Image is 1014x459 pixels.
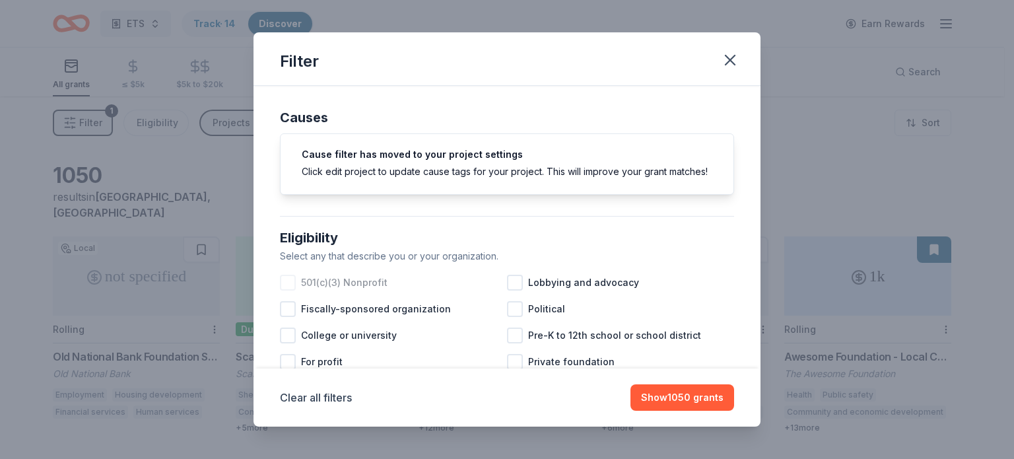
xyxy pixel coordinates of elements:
[280,51,319,72] div: Filter
[301,301,451,317] span: Fiscally-sponsored organization
[528,301,565,317] span: Political
[301,275,388,291] span: 501(c)(3) Nonprofit
[301,354,343,370] span: For profit
[528,275,639,291] span: Lobbying and advocacy
[280,227,734,248] div: Eligibility
[301,328,397,343] span: College or university
[280,248,734,264] div: Select any that describe you or your organization.
[280,107,734,128] div: Causes
[528,328,701,343] span: Pre-K to 12th school or school district
[302,150,712,159] h5: Cause filter has moved to your project settings
[280,390,352,406] button: Clear all filters
[528,354,615,370] span: Private foundation
[630,384,734,411] button: Show1050 grants
[302,164,712,178] div: Click edit project to update cause tags for your project. This will improve your grant matches!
